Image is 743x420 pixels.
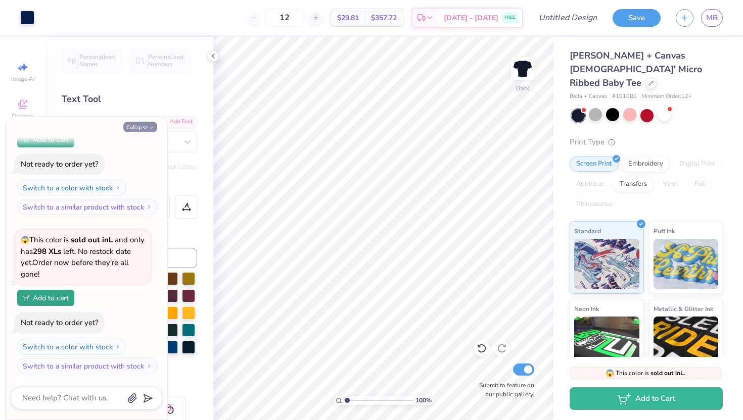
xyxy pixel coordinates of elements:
[574,303,599,314] span: Neon Ink
[673,156,722,172] div: Digital Print
[17,180,126,196] button: Switch to a color with stock
[115,185,121,191] img: Switch to a color with stock
[504,14,515,21] span: FREE
[606,369,614,378] span: 😱
[265,9,304,27] input: – –
[17,290,74,306] button: Add to cart
[641,92,692,101] span: Minimum Order: 12 +
[570,177,610,192] div: Applique
[21,235,29,245] span: 😱
[21,235,145,279] span: This color is and only has left . No restock date yet. Order now before they're all gone!
[33,246,61,256] strong: 298 XLs
[570,197,619,212] div: Rhinestones
[148,54,184,68] span: Personalized Numbers
[21,318,99,328] div: Not ready to order yet?
[531,8,605,28] input: Untitled Design
[115,344,121,350] img: Switch to a color with stock
[17,358,158,374] button: Switch to a similar product with stock
[415,396,432,405] span: 100 %
[654,317,719,367] img: Metallic & Glitter Ink
[688,177,712,192] div: Foil
[17,339,126,355] button: Switch to a color with stock
[606,369,685,378] span: This color is .
[706,12,718,24] span: MR
[12,112,34,120] span: Designs
[23,295,30,301] img: Add to cart
[570,49,702,89] span: [PERSON_NAME] + Canvas [DEMOGRAPHIC_DATA]' Micro Ribbed Baby Tee
[570,387,723,410] button: Add to Cart
[622,156,670,172] div: Embroidery
[612,92,636,101] span: # 1010BE
[123,122,157,132] button: Collapse
[654,303,713,314] span: Metallic & Glitter Ink
[657,177,685,192] div: Vinyl
[570,92,607,101] span: Bella + Canvas
[613,177,654,192] div: Transfers
[337,13,359,23] span: $29.81
[146,204,152,210] img: Switch to a similar product with stock
[574,317,639,367] img: Neon Ink
[474,381,534,399] label: Submit to feature on our public gallery.
[574,226,601,236] span: Standard
[654,226,675,236] span: Puff Ink
[654,239,719,289] img: Puff Ink
[146,363,152,369] img: Switch to a similar product with stock
[79,54,115,68] span: Personalized Names
[444,13,498,23] span: [DATE] - [DATE]
[570,136,723,148] div: Print Type
[651,369,684,377] strong: sold out in L
[11,75,35,83] span: Image AI
[17,131,74,147] button: Add to cart
[371,13,397,23] span: $357.72
[23,136,30,142] img: Add to cart
[513,59,533,79] img: Back
[21,159,99,169] div: Not ready to order yet?
[574,239,639,289] img: Standard
[62,92,197,106] div: Text Tool
[570,156,619,172] div: Screen Print
[516,84,529,93] div: Back
[701,9,723,27] a: MR
[157,116,197,128] div: Add Font
[71,235,113,245] strong: sold out in L
[17,199,158,215] button: Switch to a similar product with stock
[613,9,661,27] button: Save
